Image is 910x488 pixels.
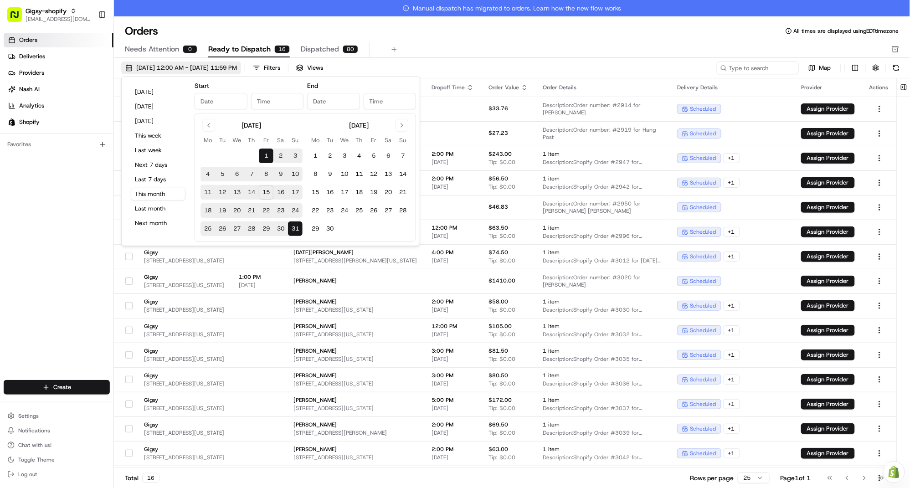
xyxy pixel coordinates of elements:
[201,185,215,200] button: 11
[131,144,185,157] button: Last week
[337,167,352,181] button: 10
[307,93,360,109] input: Date
[543,347,663,354] span: 1 item
[4,468,110,481] button: Log out
[24,58,150,68] input: Clear
[131,188,185,200] button: This month
[144,380,224,387] span: [STREET_ADDRESS][US_STATE]
[77,180,84,187] div: 💻
[343,45,358,53] div: 80
[28,141,74,148] span: [PERSON_NAME]
[801,153,855,164] button: Assign Provider
[26,15,91,23] span: [EMAIL_ADDRESS][DOMAIN_NAME]
[244,167,259,181] button: 7
[690,253,716,260] span: scheduled
[144,257,224,264] span: [STREET_ADDRESS][US_STATE]
[381,185,396,200] button: 20
[308,167,323,181] button: 8
[488,84,528,91] div: Order Value
[794,27,899,35] span: All times are displayed using EDT timezone
[323,203,337,218] button: 23
[8,118,15,126] img: Shopify logo
[201,167,215,181] button: 4
[215,203,230,218] button: 19
[352,149,366,163] button: 4
[288,135,303,145] th: Sunday
[366,167,381,181] button: 12
[136,64,237,72] span: [DATE] 12:00 AM - [DATE] 11:59 PM
[723,178,740,188] div: + 1
[4,424,110,437] button: Notifications
[9,87,26,103] img: 1736555255976-a54dd68f-1ca7-489b-9aae-adbdc363a1c4
[723,301,740,311] div: + 1
[9,118,58,125] div: Past conversations
[308,185,323,200] button: 15
[364,93,416,109] input: Time
[543,84,663,91] div: Order Details
[293,331,417,338] span: [STREET_ADDRESS][US_STATE]
[259,149,273,163] button: 1
[273,149,288,163] button: 2
[144,405,224,412] span: [STREET_ADDRESS][US_STATE]
[352,135,366,145] th: Thursday
[432,232,474,240] span: [DATE]
[19,69,44,77] span: Providers
[183,45,197,53] div: 0
[131,202,185,215] button: Last month
[242,121,262,130] div: [DATE]
[543,372,663,379] span: 1 item
[677,84,787,91] div: Delivery Details
[717,62,799,74] input: Type to search
[4,4,94,26] button: Gigsy-shopify[EMAIL_ADDRESS][DOMAIN_NAME]
[259,203,273,218] button: 22
[4,33,113,47] a: Orders
[432,159,474,166] span: [DATE]
[195,93,247,109] input: Date
[18,427,50,434] span: Notifications
[690,327,716,334] span: scheduled
[432,331,474,338] span: [DATE]
[396,185,410,200] button: 21
[144,306,224,313] span: [STREET_ADDRESS][US_STATE]
[396,167,410,181] button: 14
[543,232,663,240] span: Description: Shopify Order #2996 for [PERSON_NAME]
[249,62,284,74] button: Filters
[239,273,279,281] span: 1:00 PM
[53,383,71,391] span: Create
[155,89,166,100] button: Start new chat
[19,85,40,93] span: Nash AI
[801,251,855,262] button: Assign Provider
[5,175,73,191] a: 📗Knowledge Base
[131,159,185,171] button: Next 7 days
[201,135,215,145] th: Monday
[432,323,474,330] span: 12:00 PM
[131,173,185,186] button: Last 7 days
[9,132,24,147] img: Sarah Lucier
[890,62,903,74] button: Refresh
[488,105,508,112] span: $33.76
[690,376,716,383] span: scheduled
[337,135,352,145] th: Wednesday
[323,149,337,163] button: 2
[19,52,45,61] span: Deliveries
[293,396,417,404] span: [PERSON_NAME]
[4,66,113,80] a: Providers
[201,221,215,236] button: 25
[723,350,740,360] div: + 1
[215,167,230,181] button: 5
[690,105,716,113] span: scheduled
[432,372,474,379] span: 3:00 PM
[488,355,515,363] span: Tip: $0.00
[18,412,39,420] span: Settings
[292,62,327,74] button: Views
[144,396,224,404] span: Gigsy
[273,203,288,218] button: 23
[352,167,366,181] button: 11
[273,167,288,181] button: 9
[488,323,512,330] span: $105.00
[293,372,417,379] span: [PERSON_NAME]
[543,102,663,116] span: Description: Order number: #2914 for [PERSON_NAME]
[9,36,166,51] p: Welcome 👋
[488,298,508,305] span: $58.00
[4,137,110,152] div: Favorites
